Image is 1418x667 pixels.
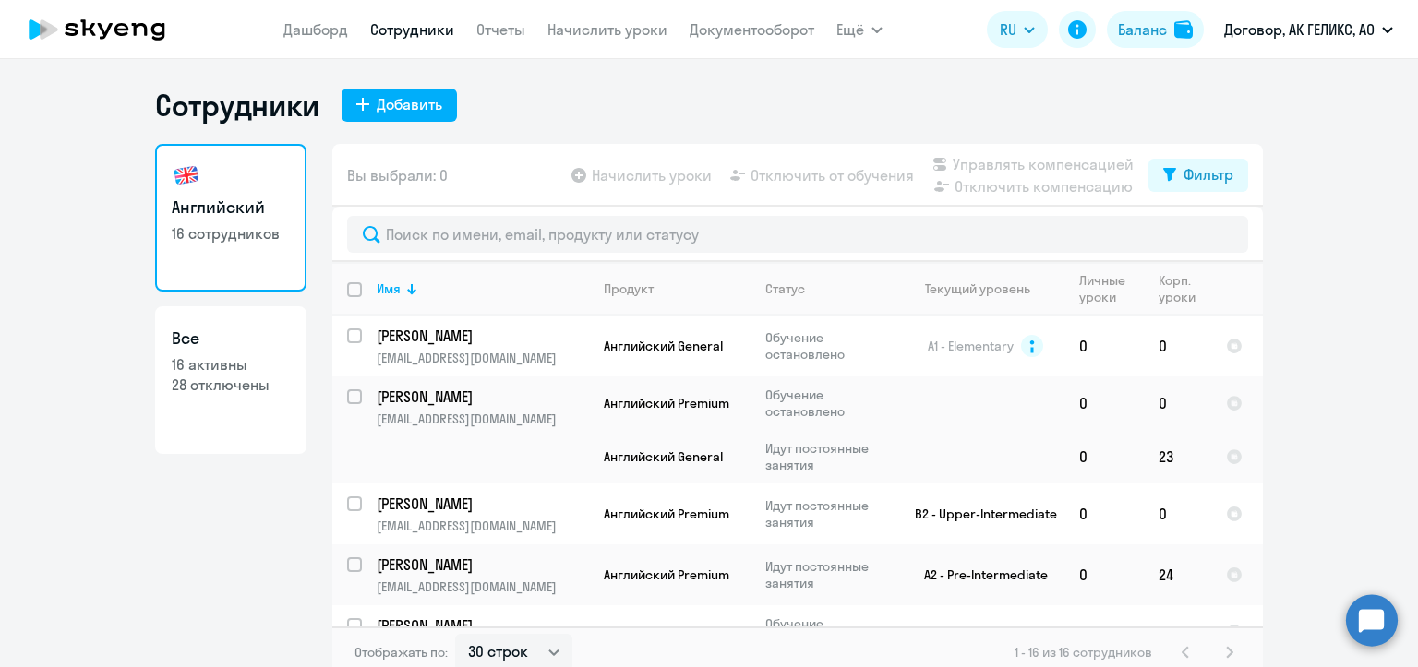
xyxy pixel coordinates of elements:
span: Английский Premium [604,506,729,522]
p: [EMAIL_ADDRESS][DOMAIN_NAME] [377,411,588,427]
button: RU [987,11,1048,48]
img: balance [1174,20,1193,39]
p: 28 отключены [172,375,290,395]
a: Английский16 сотрудников [155,144,306,292]
p: [PERSON_NAME] [377,494,585,514]
p: Идут постоянные занятия [765,558,892,591]
p: [PERSON_NAME] [377,554,585,575]
span: A1 - Elementary [928,338,1014,354]
div: Статус [765,280,805,297]
a: Все16 активны28 отключены [155,306,306,454]
td: 0 [1064,376,1144,430]
p: Обучение остановлено [765,615,892,649]
span: 1 - 16 из 16 сотрудников [1015,644,1152,661]
p: [PERSON_NAME] [377,387,585,407]
div: Баланс [1118,18,1167,41]
td: 0 [1144,605,1211,659]
p: Идут постоянные занятия [765,497,892,530]
span: RU [1000,18,1016,41]
button: Добавить [342,89,457,122]
button: Фильтр [1148,159,1248,192]
p: 16 активны [172,354,290,375]
span: Английский Premium [604,395,729,411]
input: Поиск по имени, email, продукту или статусу [347,216,1248,253]
p: [PERSON_NAME] [377,615,585,636]
td: B2 - Upper-Intermediate [893,483,1064,544]
p: [EMAIL_ADDRESS][DOMAIN_NAME] [377,350,588,366]
td: 0 [1144,316,1211,376]
button: Ещё [836,11,883,48]
span: Английский General [604,448,723,465]
div: Фильтр [1184,163,1233,185]
a: Дашборд [283,20,348,39]
td: 0 [1064,544,1144,605]
p: [PERSON_NAME] [377,326,585,346]
div: Корп. уроки [1159,272,1210,305]
p: Идут постоянные занятия [765,440,892,473]
p: Договор, АК ГЕЛИКС, АО [1224,18,1375,41]
h3: Все [172,327,290,351]
td: 0 [1144,376,1211,430]
p: [EMAIL_ADDRESS][DOMAIN_NAME] [377,578,588,595]
td: 0 [1064,430,1144,483]
div: Добавить [377,93,442,115]
p: Обучение остановлено [765,329,892,363]
td: 0 [1064,605,1144,659]
div: Имя [377,280,401,297]
button: Договор, АК ГЕЛИКС, АО [1215,7,1402,52]
span: Английский Premium [604,624,729,640]
a: Отчеты [476,20,525,39]
span: Английский Premium [604,566,729,583]
a: Документооборот [690,20,814,39]
button: Балансbalance [1107,11,1204,48]
td: 0 [1064,316,1144,376]
p: [EMAIL_ADDRESS][DOMAIN_NAME] [377,518,588,534]
div: Текущий уровень [907,280,1063,297]
p: 16 сотрудников [172,223,290,244]
span: Ещё [836,18,864,41]
td: 23 [1144,430,1211,483]
a: [PERSON_NAME] [377,615,588,636]
h3: Английский [172,196,290,220]
div: Текущий уровень [925,280,1030,297]
span: Английский General [604,338,723,354]
span: Вы выбрали: 0 [347,164,448,186]
h1: Сотрудники [155,87,319,124]
div: Продукт [604,280,654,297]
td: 24 [1144,544,1211,605]
p: Обучение остановлено [765,387,892,420]
td: 0 [1064,483,1144,544]
img: english [172,161,201,190]
td: A2 - Pre-Intermediate [893,544,1064,605]
a: Начислить уроки [547,20,667,39]
span: Отображать по: [354,644,448,661]
div: Личные уроки [1079,272,1143,305]
div: Имя [377,280,588,297]
a: [PERSON_NAME] [377,326,588,346]
a: [PERSON_NAME] [377,387,588,407]
td: 0 [1144,483,1211,544]
a: Сотрудники [370,20,454,39]
a: [PERSON_NAME] [377,554,588,575]
a: [PERSON_NAME] [377,494,588,514]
